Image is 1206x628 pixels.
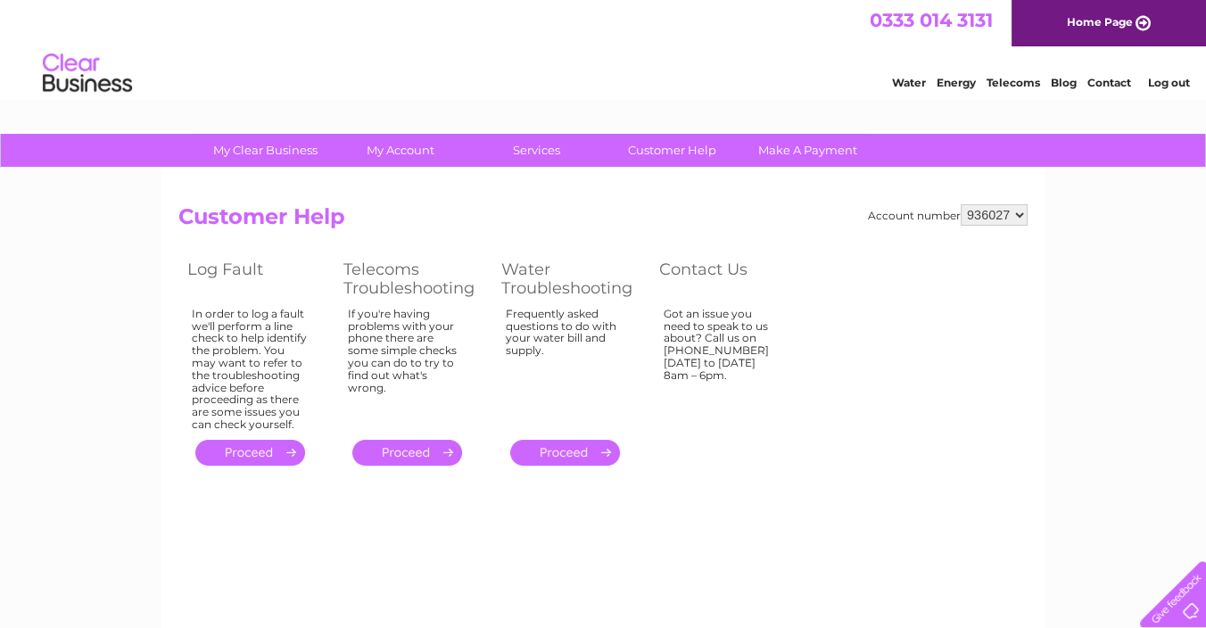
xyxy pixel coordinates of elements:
a: Blog [1051,76,1077,89]
th: Log Fault [178,255,335,302]
th: Telecoms Troubleshooting [335,255,492,302]
a: Make A Payment [734,134,881,167]
div: Account number [868,204,1028,226]
a: Contact [1087,76,1131,89]
a: . [195,440,305,466]
div: If you're having problems with your phone there are some simple checks you can do to try to find ... [348,308,466,424]
a: Log out [1147,76,1189,89]
a: 0333 014 3131 [870,9,993,31]
th: Contact Us [650,255,806,302]
div: In order to log a fault we'll perform a line check to help identify the problem. You may want to ... [192,308,308,431]
a: Telecoms [987,76,1040,89]
img: logo.png [42,46,133,101]
h2: Customer Help [178,204,1028,238]
div: Frequently asked questions to do with your water bill and supply. [506,308,624,424]
a: . [510,440,620,466]
div: Got an issue you need to speak to us about? Call us on [PHONE_NUMBER] [DATE] to [DATE] 8am – 6pm. [664,308,780,424]
a: My Account [327,134,475,167]
a: . [352,440,462,466]
a: Energy [937,76,976,89]
a: Customer Help [599,134,746,167]
a: Water [892,76,926,89]
a: My Clear Business [192,134,339,167]
th: Water Troubleshooting [492,255,650,302]
a: Services [463,134,610,167]
div: Clear Business is a trading name of Verastar Limited (registered in [GEOGRAPHIC_DATA] No. 3667643... [183,10,1026,87]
